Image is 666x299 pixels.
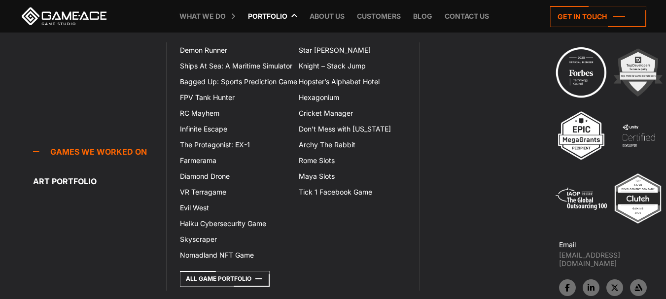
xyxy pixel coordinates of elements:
a: Maya Slots [293,168,412,184]
a: Haiku Cybersecurity Game [174,216,293,232]
a: All Game Portfolio [180,271,270,287]
img: 5 [554,171,608,226]
a: Knight – Stack Jump [293,58,412,74]
a: Bagged Up: Sports Prediction Game [174,74,293,90]
a: Star [PERSON_NAME] [293,42,412,58]
a: Demon Runner [174,42,293,58]
a: Diamond Drone [174,168,293,184]
a: Art portfolio [33,171,166,191]
a: Games we worked on [33,142,166,162]
a: Cricket Manager [293,105,412,121]
a: Tick 1 Facebook Game [293,184,412,200]
a: Farmerama [174,153,293,168]
a: The Protagonist: EX-1 [174,137,293,153]
img: 2 [611,45,665,100]
a: Ships At Sea: A Maritime Simulator [174,58,293,74]
a: RC Mayhem [174,105,293,121]
a: Get in touch [550,6,646,27]
img: Technology council badge program ace 2025 game ace [554,45,608,100]
img: Top ar vr development company gaming 2025 game ace [611,171,665,226]
img: 3 [554,108,608,163]
a: Hexagonium [293,90,412,105]
a: Skyscraper [174,232,293,247]
img: 4 [611,108,666,163]
strong: Email [559,240,576,249]
a: Nomadland NFT Game [174,247,293,263]
a: Don’t Mess with [US_STATE] [293,121,412,137]
a: [EMAIL_ADDRESS][DOMAIN_NAME] [559,251,666,267]
a: VR Terragame [174,184,293,200]
a: Archy The Rabbit [293,137,412,153]
a: Hopster’s Alphabet Hotel [293,74,412,90]
a: FPV Tank Hunter [174,90,293,105]
a: Evil West [174,200,293,216]
a: Rome Slots [293,153,412,168]
a: Infinite Escape [174,121,293,137]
